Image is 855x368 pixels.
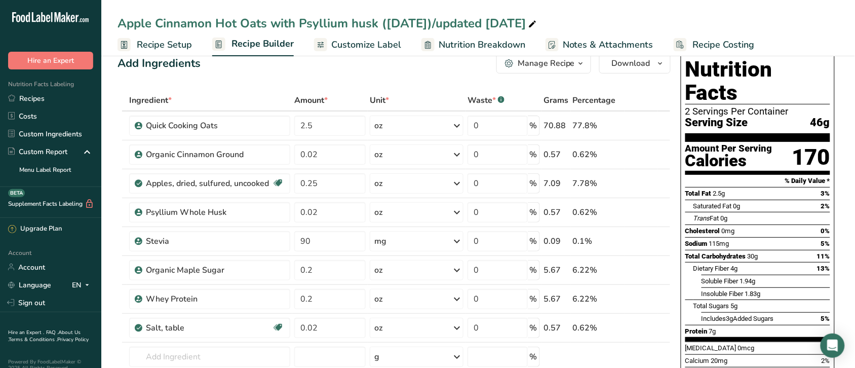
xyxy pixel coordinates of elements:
[370,94,389,106] span: Unit
[518,57,575,69] div: Manage Recipe
[693,214,710,222] i: Trans
[685,252,746,260] span: Total Carbohydrates
[702,290,744,298] span: Insoluble Fiber
[693,214,719,222] span: Fat
[685,144,772,154] div: Amount Per Serving
[374,177,382,190] div: oz
[821,240,830,247] span: 5%
[146,206,273,218] div: Psyllium Whole Husk
[573,120,623,132] div: 77.8%
[374,206,382,218] div: oz
[8,276,51,294] a: Language
[374,149,382,161] div: oz
[314,33,401,56] a: Customize Label
[733,202,741,210] span: 0g
[72,279,93,291] div: EN
[693,265,729,272] span: Dietary Fiber
[544,293,569,305] div: 5.67
[8,146,67,157] div: Custom Report
[822,357,830,364] span: 2%
[137,38,192,52] span: Recipe Setup
[544,120,569,132] div: 70.88
[821,315,830,322] span: 5%
[722,227,735,235] span: 0mg
[685,357,710,364] span: Calcium
[731,302,738,310] span: 5g
[8,329,81,343] a: About Us .
[231,37,294,51] span: Recipe Builder
[738,344,755,352] span: 0mcg
[748,252,758,260] span: 30g
[685,106,830,117] div: 2 Servings Per Container
[740,277,756,285] span: 1.94g
[711,357,728,364] span: 20mg
[421,33,525,56] a: Nutrition Breakdown
[573,235,623,247] div: 0.1%
[544,149,569,161] div: 0.57
[821,202,830,210] span: 2%
[573,149,623,161] div: 0.62%
[212,32,294,57] a: Recipe Builder
[821,190,830,197] span: 3%
[146,235,273,247] div: Stevia
[294,94,328,106] span: Amount
[439,38,525,52] span: Nutrition Breakdown
[46,329,58,336] a: FAQ .
[544,177,569,190] div: 7.09
[726,315,733,322] span: 3g
[118,33,192,56] a: Recipe Setup
[8,329,44,336] a: Hire an Expert .
[821,227,830,235] span: 0%
[129,94,172,106] span: Ingredient
[685,344,736,352] span: [MEDICAL_DATA]
[745,290,761,298] span: 1.83g
[573,177,623,190] div: 7.78%
[544,235,569,247] div: 0.09
[331,38,401,52] span: Customize Label
[810,117,830,129] span: 46g
[685,117,748,129] span: Serving Size
[693,202,732,210] span: Saturated Fat
[146,149,273,161] div: Organic Cinnamon Ground
[374,235,386,247] div: mg
[8,52,93,69] button: Hire an Expert
[496,53,591,73] button: Manage Recipe
[573,206,623,218] div: 0.62%
[374,293,382,305] div: oz
[118,14,538,32] div: Apple Cinnamon Hot Oats with Psyllium husk ([DATE])/updated [DATE]
[612,57,650,69] span: Download
[374,120,382,132] div: oz
[693,38,755,52] span: Recipe Costing
[544,322,569,334] div: 0.57
[792,144,830,171] div: 170
[693,302,729,310] span: Total Sugars
[685,190,712,197] span: Total Fat
[674,33,755,56] a: Recipe Costing
[573,264,623,276] div: 6.22%
[573,94,616,106] span: Percentage
[685,175,830,187] section: % Daily Value *
[146,293,273,305] div: Whey Protein
[821,334,845,358] div: Open Intercom Messenger
[118,55,201,72] div: Add Ingredients
[374,351,379,363] div: g
[573,293,623,305] div: 6.22%
[685,154,772,168] div: Calories
[709,327,716,335] span: 7g
[544,264,569,276] div: 5.67
[709,240,729,247] span: 115mg
[374,322,382,334] div: oz
[146,177,272,190] div: Apples, dried, sulfured, uncooked
[129,347,290,367] input: Add Ingredient
[685,327,708,335] span: Protein
[713,190,725,197] span: 2.5g
[544,206,569,218] div: 0.57
[685,240,708,247] span: Sodium
[468,94,504,106] div: Waste
[563,38,653,52] span: Notes & Attachments
[721,214,728,222] span: 0g
[9,336,57,343] a: Terms & Conditions .
[702,315,774,322] span: Includes Added Sugars
[146,264,273,276] div: Organic Maple Sugar
[573,322,623,334] div: 0.62%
